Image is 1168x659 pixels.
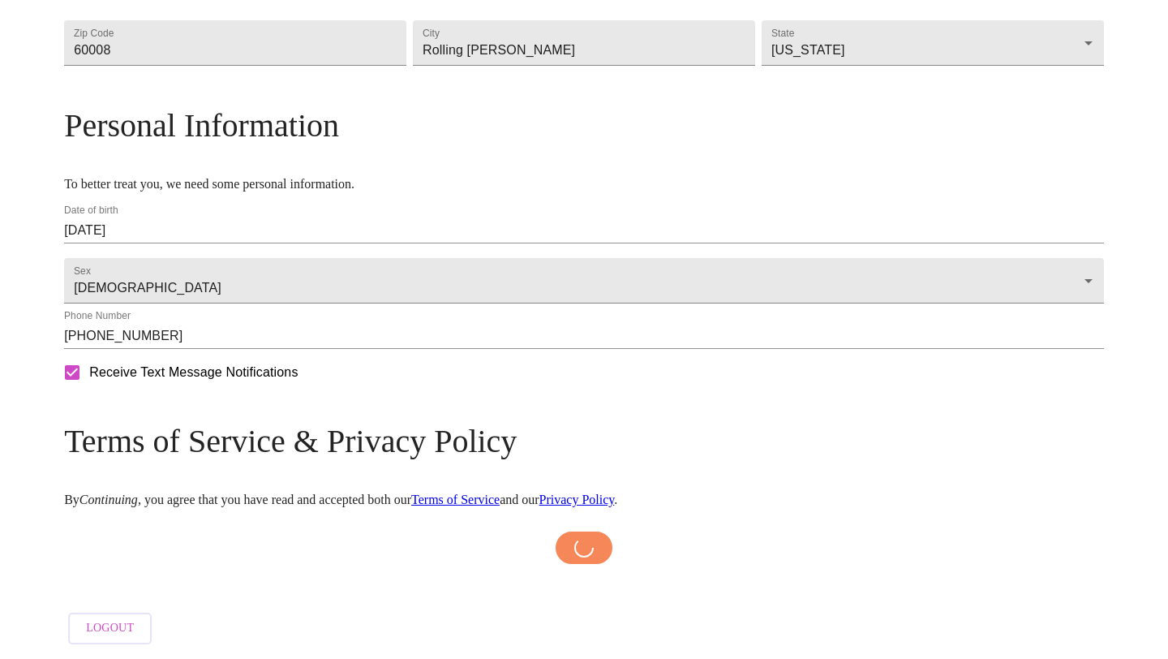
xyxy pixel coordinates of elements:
[411,493,500,506] a: Terms of Service
[89,363,298,382] span: Receive Text Message Notifications
[539,493,615,506] a: Privacy Policy
[64,106,1104,144] h3: Personal Information
[64,177,1104,192] p: To better treat you, we need some personal information.
[68,613,152,644] button: Logout
[64,312,131,321] label: Phone Number
[86,618,134,639] span: Logout
[64,422,1104,460] h3: Terms of Service & Privacy Policy
[64,258,1104,304] div: [DEMOGRAPHIC_DATA]
[64,206,118,216] label: Date of birth
[79,493,138,506] em: Continuing
[64,493,1104,507] p: By , you agree that you have read and accepted both our and our .
[762,20,1104,66] div: [US_STATE]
